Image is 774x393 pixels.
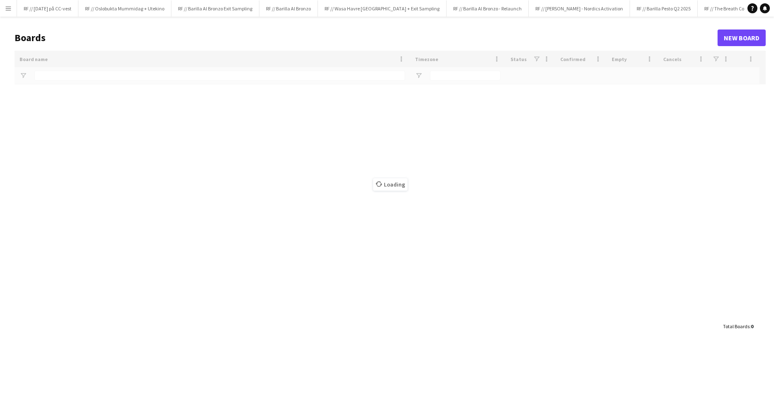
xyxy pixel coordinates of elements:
button: RF // Barilla Al Bronzo - Relaunch [447,0,529,17]
span: 0 [751,323,753,329]
button: RF // Barilla Al Bronzo Exit Sampling [171,0,259,17]
h1: Boards [15,32,718,44]
button: RF // Barilla Al Bronzo [259,0,318,17]
div: : [723,318,753,334]
button: RF // The Breath Co [698,0,751,17]
span: Total Boards [723,323,750,329]
a: New Board [718,29,766,46]
button: RF // [DATE] på CC-vest [17,0,78,17]
button: RF // Oslobukta Mummidag + Utekino [78,0,171,17]
button: RF // [PERSON_NAME] - Nordics Activation [529,0,630,17]
span: Loading [373,178,408,191]
button: RF // Wasa Havre [GEOGRAPHIC_DATA] + Exit Sampling [318,0,447,17]
button: RF // Barilla Pesto Q2 2025 [630,0,698,17]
